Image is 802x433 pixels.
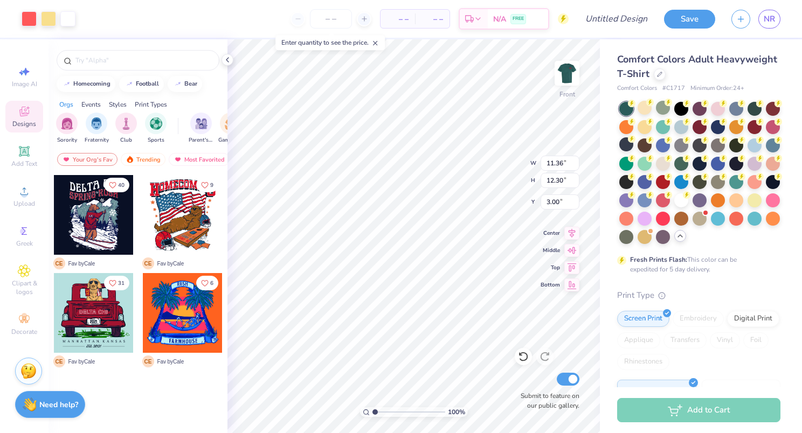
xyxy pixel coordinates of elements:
[663,332,707,348] div: Transfers
[104,178,129,192] button: Like
[120,136,132,144] span: Club
[13,199,35,208] span: Upload
[617,289,780,302] div: Print Type
[57,136,77,144] span: Sorority
[493,13,506,25] span: N/A
[577,8,656,30] input: Untitled Design
[174,81,182,87] img: trend_line.gif
[541,281,560,289] span: Bottom
[448,407,465,417] span: 100 %
[11,159,37,168] span: Add Text
[541,229,560,237] span: Center
[145,113,167,144] button: filter button
[61,117,73,130] img: Sorority Image
[515,391,579,410] label: Submit to feature on our public gallery.
[210,183,213,188] span: 9
[126,156,134,163] img: trending.gif
[157,358,184,366] span: Fav by Cale
[218,113,243,144] div: filter for Game Day
[39,400,78,410] strong: Need help?
[16,239,33,248] span: Greek
[150,117,162,130] img: Sports Image
[662,84,685,93] span: # C1717
[225,117,237,130] img: Game Day Image
[5,279,43,296] span: Clipart & logos
[119,76,164,92] button: football
[210,281,213,286] span: 6
[57,76,115,92] button: homecoming
[142,355,154,367] span: C E
[157,260,184,268] span: Fav by Cale
[145,113,167,144] div: filter for Sports
[541,264,560,271] span: Top
[68,260,95,268] span: Fav by Cale
[109,100,127,109] div: Styles
[189,113,213,144] button: filter button
[617,354,669,370] div: Rhinestones
[11,327,37,336] span: Decorate
[148,136,164,144] span: Sports
[115,113,137,144] button: filter button
[120,117,132,130] img: Club Image
[764,13,775,25] span: NR
[710,332,740,348] div: Vinyl
[56,113,78,144] button: filter button
[125,81,134,87] img: trend_line.gif
[310,9,352,29] input: – –
[12,80,37,88] span: Image AI
[218,136,243,144] span: Game Day
[196,178,218,192] button: Like
[62,156,71,163] img: most_fav.gif
[121,153,165,166] div: Trending
[12,120,36,128] span: Designs
[387,13,409,25] span: – –
[743,332,769,348] div: Foil
[617,84,657,93] span: Comfort Colors
[559,89,575,99] div: Front
[707,385,729,396] span: Puff Ink
[73,81,110,87] div: homecoming
[275,35,385,50] div: Enter quantity to see the price.
[142,257,154,269] span: C E
[68,358,95,366] span: Fav by Cale
[169,153,230,166] div: Most Favorited
[622,385,651,396] span: Standard
[56,113,78,144] div: filter for Sorority
[727,311,779,327] div: Digital Print
[630,255,687,264] strong: Fresh Prints Flash:
[53,257,65,269] span: C E
[513,15,524,23] span: FREE
[541,247,560,254] span: Middle
[135,100,167,109] div: Print Types
[85,113,109,144] div: filter for Fraternity
[136,81,159,87] div: football
[184,81,197,87] div: bear
[74,55,212,66] input: Try "Alpha"
[189,136,213,144] span: Parent's Weekend
[195,117,208,130] img: Parent's Weekend Image
[63,81,71,87] img: trend_line.gif
[617,332,660,348] div: Applique
[59,100,73,109] div: Orgs
[115,113,137,144] div: filter for Club
[758,10,780,29] a: NR
[85,136,109,144] span: Fraternity
[664,10,715,29] button: Save
[118,183,125,188] span: 40
[617,53,777,80] span: Comfort Colors Adult Heavyweight T-Shirt
[174,156,182,163] img: most_fav.gif
[118,281,125,286] span: 31
[57,153,117,166] div: Your Org's Fav
[168,76,202,92] button: bear
[421,13,443,25] span: – –
[81,100,101,109] div: Events
[85,113,109,144] button: filter button
[104,276,129,290] button: Like
[630,255,763,274] div: This color can be expedited for 5 day delivery.
[91,117,102,130] img: Fraternity Image
[556,62,578,84] img: Front
[196,276,218,290] button: Like
[673,311,724,327] div: Embroidery
[189,113,213,144] div: filter for Parent's Weekend
[690,84,744,93] span: Minimum Order: 24 +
